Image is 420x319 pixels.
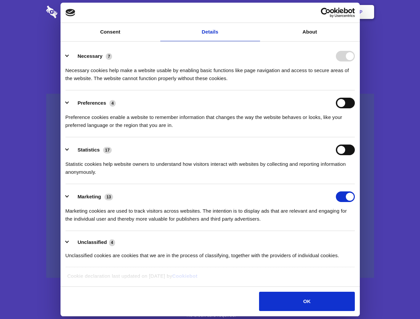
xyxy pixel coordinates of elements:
a: Consent [61,23,160,41]
h4: Auto-redaction of sensitive data, encrypted data sharing and self-destructing private chats. Shar... [46,60,374,82]
div: Cookie declaration last updated on [DATE] by [62,272,358,285]
a: Details [160,23,260,41]
button: Unclassified (4) [66,238,119,247]
h1: Eliminate Slack Data Loss. [46,30,374,54]
span: 13 [104,194,113,200]
label: Marketing [77,194,101,199]
button: Preferences (4) [66,98,120,108]
div: Unclassified cookies are cookies that we are in the process of classifying, together with the pro... [66,247,355,260]
img: logo [66,9,75,16]
label: Statistics [77,147,100,153]
button: Marketing (13) [66,191,117,202]
span: 17 [103,147,112,154]
a: Login [302,2,331,22]
div: Statistic cookies help website owners to understand how visitors interact with websites by collec... [66,155,355,176]
img: logo-wordmark-white-trans-d4663122ce5f474addd5e946df7df03e33cb6a1c49d2221995e7729f52c070b2.svg [46,6,103,18]
iframe: Drift Widget Chat Controller [387,286,412,311]
div: Necessary cookies help make a website usable by enabling basic functions like page navigation and... [66,61,355,82]
a: Usercentrics Cookiebot - opens in a new window [297,8,355,18]
label: Preferences [77,100,106,106]
div: Preference cookies enable a website to remember information that changes the way the website beha... [66,108,355,129]
a: About [260,23,360,41]
label: Necessary [77,53,102,59]
a: Wistia video thumbnail [46,94,374,278]
span: 4 [109,100,116,107]
button: Statistics (17) [66,145,116,155]
a: Contact [270,2,300,22]
a: Cookiebot [172,273,198,279]
button: OK [259,292,354,311]
a: Pricing [195,2,224,22]
span: 7 [106,53,112,60]
button: Necessary (7) [66,51,116,61]
span: 4 [109,239,115,246]
div: Marketing cookies are used to track visitors across websites. The intention is to display ads tha... [66,202,355,223]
